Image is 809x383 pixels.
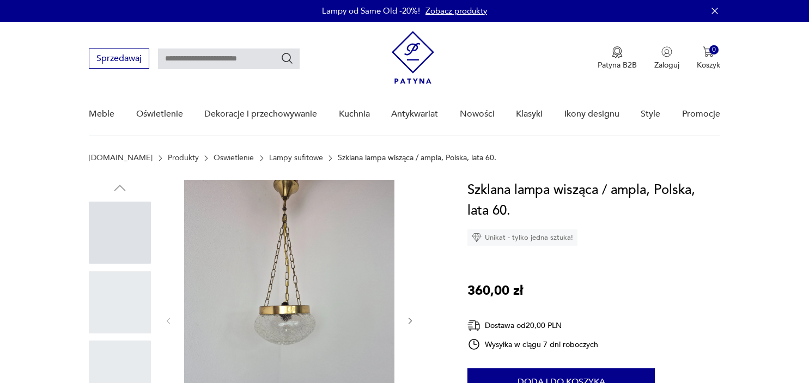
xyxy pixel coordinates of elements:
[654,46,679,70] button: Zaloguj
[204,93,317,135] a: Dekoracje i przechowywanie
[89,48,149,69] button: Sprzedawaj
[467,229,577,246] div: Unikat - tylko jedna sztuka!
[467,319,480,332] img: Ikona dostawy
[661,46,672,57] img: Ikonka użytkownika
[612,46,623,58] img: Ikona medalu
[467,319,598,332] div: Dostawa od 20,00 PLN
[709,45,719,54] div: 0
[322,5,420,16] p: Lampy od Same Old -20%!
[598,46,637,70] a: Ikona medaluPatyna B2B
[89,56,149,63] a: Sprzedawaj
[391,93,438,135] a: Antykwariat
[168,154,199,162] a: Produkty
[697,60,720,70] p: Koszyk
[472,233,482,242] img: Ikona diamentu
[338,154,496,162] p: Szklana lampa wisząca / ampla, Polska, lata 60.
[89,93,114,135] a: Meble
[641,93,660,135] a: Style
[467,338,598,351] div: Wysyłka w ciągu 7 dni roboczych
[425,5,487,16] a: Zobacz produkty
[516,93,543,135] a: Klasyki
[598,46,637,70] button: Patyna B2B
[654,60,679,70] p: Zaloguj
[564,93,619,135] a: Ikony designu
[682,93,720,135] a: Promocje
[136,93,183,135] a: Oświetlenie
[460,93,495,135] a: Nowości
[339,93,370,135] a: Kuchnia
[89,154,153,162] a: [DOMAIN_NAME]
[598,60,637,70] p: Patyna B2B
[392,31,434,84] img: Patyna - sklep z meblami i dekoracjami vintage
[467,281,523,301] p: 360,00 zł
[281,52,294,65] button: Szukaj
[697,46,720,70] button: 0Koszyk
[269,154,323,162] a: Lampy sufitowe
[467,180,720,221] h1: Szklana lampa wisząca / ampla, Polska, lata 60.
[703,46,714,57] img: Ikona koszyka
[214,154,254,162] a: Oświetlenie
